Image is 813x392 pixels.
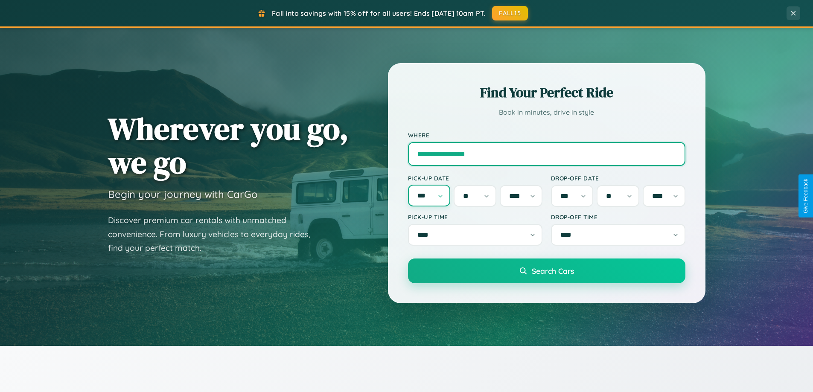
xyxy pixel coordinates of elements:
[272,9,486,17] span: Fall into savings with 15% off for all users! Ends [DATE] 10am PT.
[551,213,685,221] label: Drop-off Time
[108,112,349,179] h1: Wherever you go, we go
[108,188,258,200] h3: Begin your journey with CarGo
[408,83,685,102] h2: Find Your Perfect Ride
[408,106,685,119] p: Book in minutes, drive in style
[532,266,574,276] span: Search Cars
[108,213,321,255] p: Discover premium car rentals with unmatched convenience. From luxury vehicles to everyday rides, ...
[408,258,685,283] button: Search Cars
[492,6,528,20] button: FALL15
[803,179,809,213] div: Give Feedback
[408,213,542,221] label: Pick-up Time
[551,174,685,182] label: Drop-off Date
[408,174,542,182] label: Pick-up Date
[408,131,685,139] label: Where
